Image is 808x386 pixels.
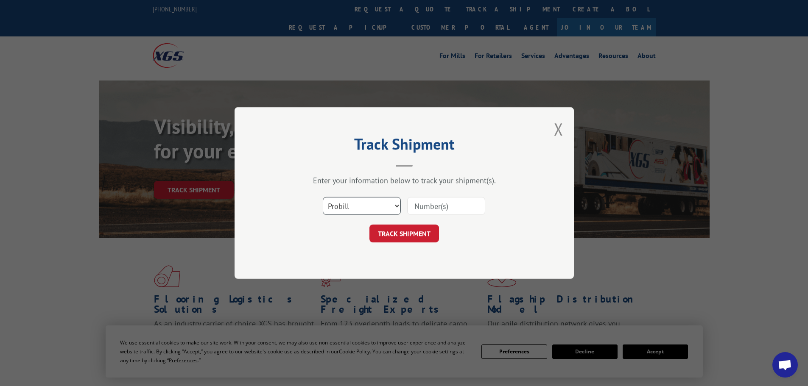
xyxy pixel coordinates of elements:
[277,175,531,185] div: Enter your information below to track your shipment(s).
[277,138,531,154] h2: Track Shipment
[369,225,439,242] button: TRACK SHIPMENT
[407,197,485,215] input: Number(s)
[554,118,563,140] button: Close modal
[772,352,798,378] div: Open chat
